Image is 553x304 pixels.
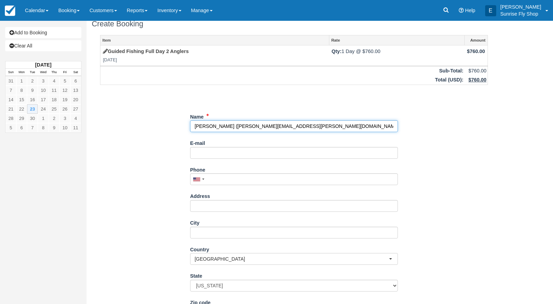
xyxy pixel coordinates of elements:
[70,76,81,86] a: 6
[6,69,16,76] th: Sun
[70,95,81,104] a: 20
[27,104,38,114] a: 23
[332,49,342,54] strong: Qty
[49,86,60,95] a: 11
[92,20,496,28] h1: Create Booking
[16,123,27,132] a: 6
[329,35,464,45] a: Rate
[449,77,460,82] span: USD
[190,270,202,280] label: State
[38,69,48,76] th: Wed
[70,86,81,95] a: 13
[469,77,487,82] u: $760.00
[70,104,81,114] a: 27
[38,86,48,95] a: 10
[38,95,48,104] a: 17
[27,76,38,86] a: 2
[60,123,70,132] a: 10
[6,86,16,95] a: 7
[5,6,15,16] img: checkfront-main-nav-mini-logo.png
[16,76,27,86] a: 1
[190,253,398,265] button: [GEOGRAPHIC_DATA]
[195,255,389,262] span: [GEOGRAPHIC_DATA]
[190,217,199,227] label: City
[103,57,327,63] em: [DATE]
[49,114,60,123] a: 2
[38,123,48,132] a: 8
[70,123,81,132] a: 11
[60,86,70,95] a: 12
[190,190,210,200] label: Address
[35,62,51,68] strong: [DATE]
[103,49,189,54] a: Guided Fishing Full Day 2 Anglers
[500,3,541,10] p: [PERSON_NAME]
[27,123,38,132] a: 7
[38,114,48,123] a: 1
[190,137,205,147] label: E-mail
[60,69,70,76] th: Fri
[60,95,70,104] a: 19
[329,45,464,66] td: 1 Day @ $760.00
[16,104,27,114] a: 22
[60,104,70,114] a: 26
[16,114,27,123] a: 29
[27,114,38,123] a: 30
[49,104,60,114] a: 25
[485,5,496,16] div: E
[6,123,16,132] a: 5
[5,27,81,38] a: Add to Booking
[190,164,205,174] label: Phone
[464,45,488,66] td: $760.00
[6,95,16,104] a: 14
[435,77,463,82] strong: Total ( ):
[16,69,27,76] th: Mon
[5,40,81,51] a: Clear All
[465,8,475,13] span: Help
[49,123,60,132] a: 9
[500,10,541,17] p: Sunrise Fly Shop
[38,104,48,114] a: 24
[190,174,206,185] div: United States: +1
[190,111,204,121] label: Name
[6,104,16,114] a: 21
[16,86,27,95] a: 8
[6,76,16,86] a: 31
[439,68,463,73] strong: Sub-Total:
[100,35,329,45] a: Item
[38,76,48,86] a: 3
[27,86,38,95] a: 9
[60,114,70,123] a: 3
[49,76,60,86] a: 4
[70,114,81,123] a: 4
[27,69,38,76] th: Tue
[459,8,464,13] i: Help
[464,66,488,75] td: $760.00
[16,95,27,104] a: 15
[27,95,38,104] a: 16
[49,95,60,104] a: 18
[190,244,209,253] label: Country
[6,114,16,123] a: 28
[49,69,60,76] th: Thu
[70,69,81,76] th: Sat
[60,76,70,86] a: 5
[465,35,488,45] a: Amount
